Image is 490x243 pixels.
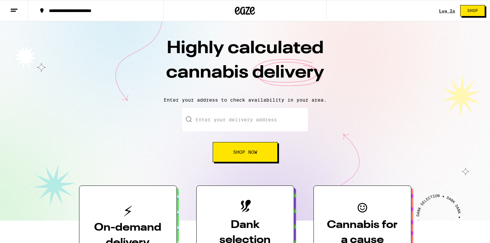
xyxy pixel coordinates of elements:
p: Enter your address to check availability in your area. [7,97,483,103]
input: Enter your delivery address [182,108,308,131]
span: Shop [467,9,478,13]
span: Shop Now [233,150,257,154]
button: Shop Now [213,142,278,162]
h1: Highly calculated cannabis delivery [128,36,362,92]
div: Log In [439,9,455,13]
button: Shop [460,5,485,16]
